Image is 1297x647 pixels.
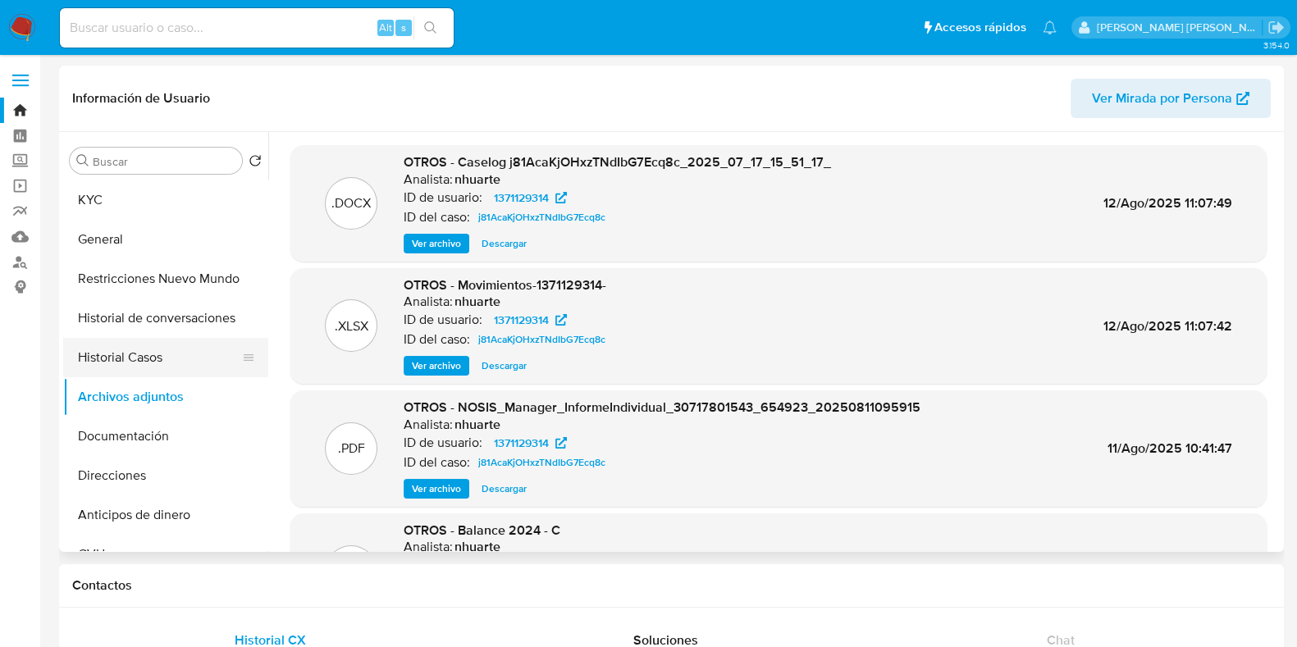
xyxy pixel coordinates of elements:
[454,171,500,188] h6: nhuarte
[1097,20,1263,35] p: noelia.huarte@mercadolibre.com
[404,454,470,471] p: ID del caso:
[63,417,268,456] button: Documentación
[478,453,605,472] span: j81AcaKjOHxzTNdIbG7Ecq8c
[484,188,577,207] a: 1371129314
[72,577,1271,594] h1: Contactos
[338,440,365,458] p: .PDF
[1107,439,1232,458] span: 11/Ago/2025 10:41:47
[404,435,482,451] p: ID de usuario:
[404,276,606,294] span: OTROS - Movimientos-1371129314-
[472,330,612,349] a: j81AcaKjOHxzTNdIbG7Ecq8c
[1071,79,1271,118] button: Ver Mirada por Persona
[478,207,605,227] span: j81AcaKjOHxzTNdIbG7Ecq8c
[1103,194,1232,212] span: 12/Ago/2025 11:07:49
[63,338,255,377] button: Historial Casos
[482,235,527,252] span: Descargar
[63,495,268,535] button: Anticipos de dinero
[473,479,535,499] button: Descargar
[404,209,470,226] p: ID del caso:
[494,188,549,207] span: 1371129314
[404,521,560,540] span: OTROS - Balance 2024 - C
[404,234,469,253] button: Ver archivo
[1267,19,1285,36] a: Salir
[63,220,268,259] button: General
[1043,21,1057,34] a: Notificaciones
[404,189,482,206] p: ID de usuario:
[401,20,406,35] span: s
[484,433,577,453] a: 1371129314
[454,294,500,310] h6: nhuarte
[478,330,605,349] span: j81AcaKjOHxzTNdIbG7Ecq8c
[473,356,535,376] button: Descargar
[404,331,470,348] p: ID del caso:
[472,453,612,472] a: j81AcaKjOHxzTNdIbG7Ecq8c
[63,535,268,574] button: CVU
[1092,79,1232,118] span: Ver Mirada por Persona
[412,235,461,252] span: Ver archivo
[335,317,368,335] p: .XLSX
[404,312,482,328] p: ID de usuario:
[379,20,392,35] span: Alt
[60,17,454,39] input: Buscar usuario o caso...
[934,19,1026,36] span: Accesos rápidos
[473,234,535,253] button: Descargar
[454,539,500,555] h6: nhuarte
[472,207,612,227] a: j81AcaKjOHxzTNdIbG7Ecq8c
[404,479,469,499] button: Ver archivo
[454,417,500,433] h6: nhuarte
[63,259,268,298] button: Restricciones Nuevo Mundo
[494,433,549,453] span: 1371129314
[63,377,268,417] button: Archivos adjuntos
[484,310,577,330] a: 1371129314
[404,398,920,417] span: OTROS - NOSIS_Manager_InformeIndividual_30717801543_654923_20250811095915
[404,356,469,376] button: Ver archivo
[413,16,447,39] button: search-icon
[93,154,235,169] input: Buscar
[76,154,89,167] button: Buscar
[72,90,210,107] h1: Información de Usuario
[1103,317,1232,335] span: 12/Ago/2025 11:07:42
[482,358,527,374] span: Descargar
[412,358,461,374] span: Ver archivo
[404,171,453,188] p: Analista:
[404,294,453,310] p: Analista:
[404,539,453,555] p: Analista:
[63,298,268,338] button: Historial de conversaciones
[404,153,831,171] span: OTROS - Caselog j81AcaKjOHxzTNdIbG7Ecq8c_2025_07_17_15_51_17_
[494,310,549,330] span: 1371129314
[249,154,262,172] button: Volver al orden por defecto
[404,417,453,433] p: Analista:
[331,194,371,212] p: .DOCX
[63,456,268,495] button: Direcciones
[63,180,268,220] button: KYC
[482,481,527,497] span: Descargar
[412,481,461,497] span: Ver archivo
